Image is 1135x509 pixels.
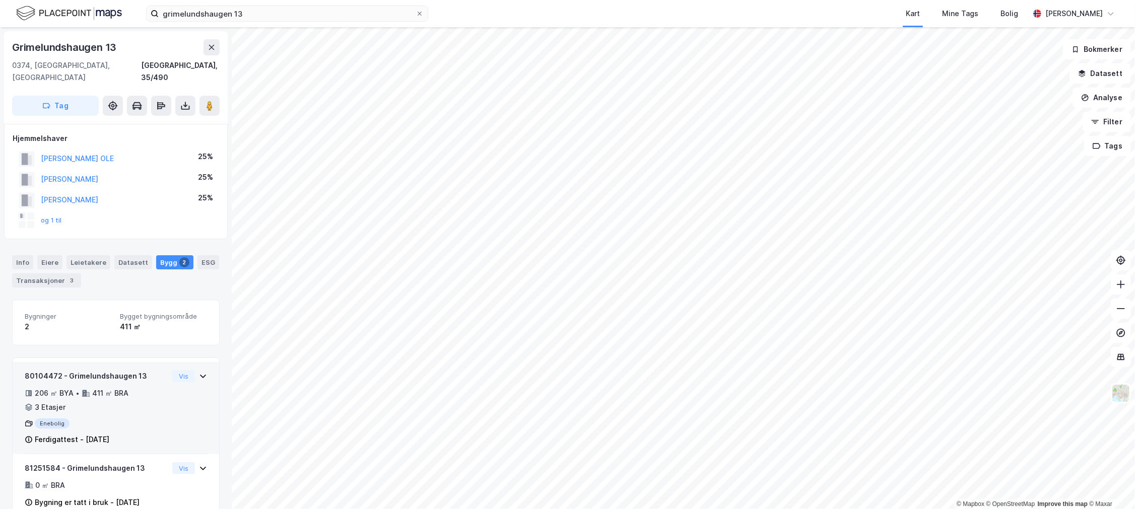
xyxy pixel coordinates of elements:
[156,255,193,269] div: Bygg
[1085,461,1135,509] iframe: Chat Widget
[25,312,112,321] span: Bygninger
[76,389,80,397] div: •
[1070,63,1131,84] button: Datasett
[35,496,140,508] div: Bygning er tatt i bruk - [DATE]
[12,39,118,55] div: Grimelundshaugen 13
[120,321,207,333] div: 411 ㎡
[1045,8,1103,20] div: [PERSON_NAME]
[16,5,122,22] img: logo.f888ab2527a4732fd821a326f86c7f29.svg
[1038,500,1088,507] a: Improve this map
[1063,39,1131,59] button: Bokmerker
[197,255,219,269] div: ESG
[957,500,984,507] a: Mapbox
[25,462,168,474] div: 81251584 - Grimelundshaugen 13
[141,59,220,84] div: [GEOGRAPHIC_DATA], 35/490
[25,321,112,333] div: 2
[986,500,1035,507] a: OpenStreetMap
[12,96,99,116] button: Tag
[198,171,213,183] div: 25%
[13,132,219,144] div: Hjemmelshaver
[1085,461,1135,509] div: Kontrollprogram for chat
[198,151,213,163] div: 25%
[114,255,152,269] div: Datasett
[1083,112,1131,132] button: Filter
[179,257,189,267] div: 2
[12,59,141,84] div: 0374, [GEOGRAPHIC_DATA], [GEOGRAPHIC_DATA]
[198,192,213,204] div: 25%
[1111,384,1130,403] img: Z
[1084,136,1131,156] button: Tags
[92,387,128,399] div: 411 ㎡ BRA
[906,8,920,20] div: Kart
[12,273,81,287] div: Transaksjoner
[942,8,978,20] div: Mine Tags
[172,462,195,474] button: Vis
[35,479,65,491] div: 0 ㎡ BRA
[35,433,109,446] div: Ferdigattest - [DATE]
[1073,88,1131,108] button: Analyse
[25,370,168,382] div: 80104472 - Grimelundshaugen 13
[67,275,77,285] div: 3
[120,312,207,321] span: Bygget bygningsområde
[35,387,74,399] div: 206 ㎡ BYA
[37,255,62,269] div: Eiere
[12,255,33,269] div: Info
[159,6,416,21] input: Søk på adresse, matrikkel, gårdeiere, leietakere eller personer
[66,255,110,269] div: Leietakere
[172,370,195,382] button: Vis
[35,401,65,413] div: 3 Etasjer
[1000,8,1018,20] div: Bolig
